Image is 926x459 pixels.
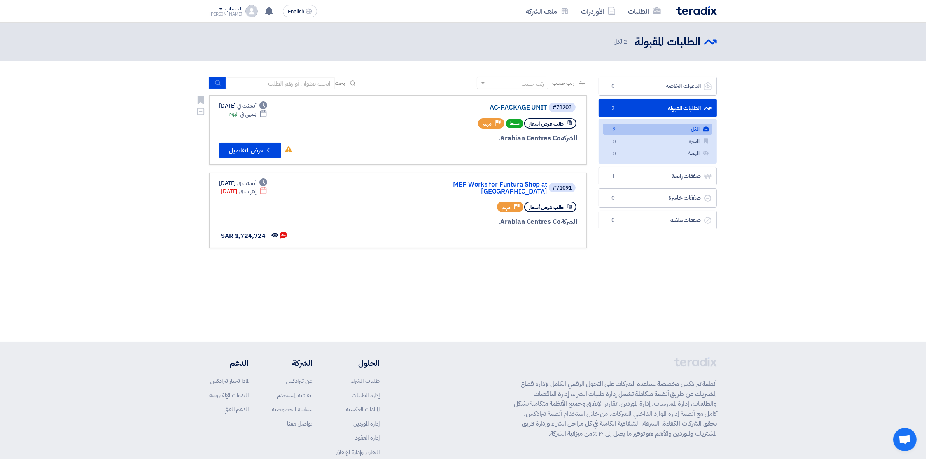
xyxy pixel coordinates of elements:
span: 0 [608,82,618,90]
a: المهملة [603,148,712,159]
span: 0 [608,194,618,202]
div: [DATE] [221,187,267,195]
div: Arabian Centres Co. [390,133,577,143]
div: #71091 [553,185,572,191]
input: ابحث بعنوان أو رقم الطلب [226,77,335,89]
div: #71203 [553,105,572,110]
a: إدارة الموردين [353,419,380,428]
a: ملف الشركة [520,2,575,20]
a: الدعوات الخاصة0 [599,77,717,96]
span: English [288,9,304,14]
span: الكل [614,37,628,46]
a: MEP Works for Funtura Shop at [GEOGRAPHIC_DATA] [392,181,547,195]
a: إدارة الطلبات [352,391,380,400]
span: رتب حسب [552,79,574,87]
a: لماذا تختار تيرادكس [210,377,249,385]
span: طلب عرض أسعار [529,120,564,127]
li: الدعم [209,357,249,369]
span: ينتهي في [240,110,256,118]
a: إدارة العقود [355,433,380,442]
a: الكل [603,124,712,135]
button: عرض التفاصيل [219,143,281,158]
span: نشط [506,119,523,128]
a: صفقات ملغية0 [599,211,717,230]
a: عن تيرادكس [286,377,312,385]
div: اليوم [229,110,267,118]
div: [PERSON_NAME] [209,12,242,16]
span: مهم [502,204,511,211]
span: 0 [609,138,619,146]
a: تواصل معنا [287,419,312,428]
a: الندوات الإلكترونية [209,391,249,400]
span: 2 [608,105,618,112]
a: الطلبات المقبولة2 [599,99,717,118]
span: 2 [623,37,627,46]
a: طلبات الشراء [351,377,380,385]
span: 2 [609,126,619,134]
a: التقارير وإدارة الإنفاق [336,448,380,456]
span: 1 [608,173,618,180]
span: أنشئت في [237,179,256,187]
button: English [283,5,317,17]
span: 0 [608,216,618,224]
a: صفقات رابحة1 [599,167,717,186]
li: الشركة [272,357,312,369]
div: رتب حسب [522,80,544,88]
a: Open chat [893,428,917,451]
img: Teradix logo [676,6,717,15]
div: Arabian Centres Co. [390,217,577,227]
img: profile_test.png [245,5,258,17]
div: الحساب [225,6,242,12]
p: أنظمة تيرادكس مخصصة لمساعدة الشركات على التحول الرقمي الكامل لإدارة قطاع المشتريات عن طريق أنظمة ... [514,379,717,438]
a: AC-PACKAGE UNIT [392,104,547,111]
span: الشركة [561,133,578,143]
span: طلب عرض أسعار [529,204,564,211]
div: [DATE] [219,102,267,110]
a: المزادات العكسية [346,405,380,414]
span: مهم [483,120,492,127]
a: المميزة [603,136,712,147]
h2: الطلبات المقبولة [635,35,700,50]
span: الشركة [561,217,578,227]
a: اتفاقية المستخدم [277,391,312,400]
span: أنشئت في [237,102,256,110]
li: الحلول [336,357,380,369]
span: 0 [609,150,619,158]
a: الأوردرات [575,2,622,20]
div: [DATE] [219,179,267,187]
span: بحث [335,79,345,87]
span: SAR 1,724,724 [221,231,266,241]
a: صفقات خاسرة0 [599,188,717,208]
a: سياسة الخصوصية [272,405,312,414]
span: إنتهت في [239,187,256,195]
a: الدعم الفني [224,405,249,414]
a: الطلبات [622,2,667,20]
